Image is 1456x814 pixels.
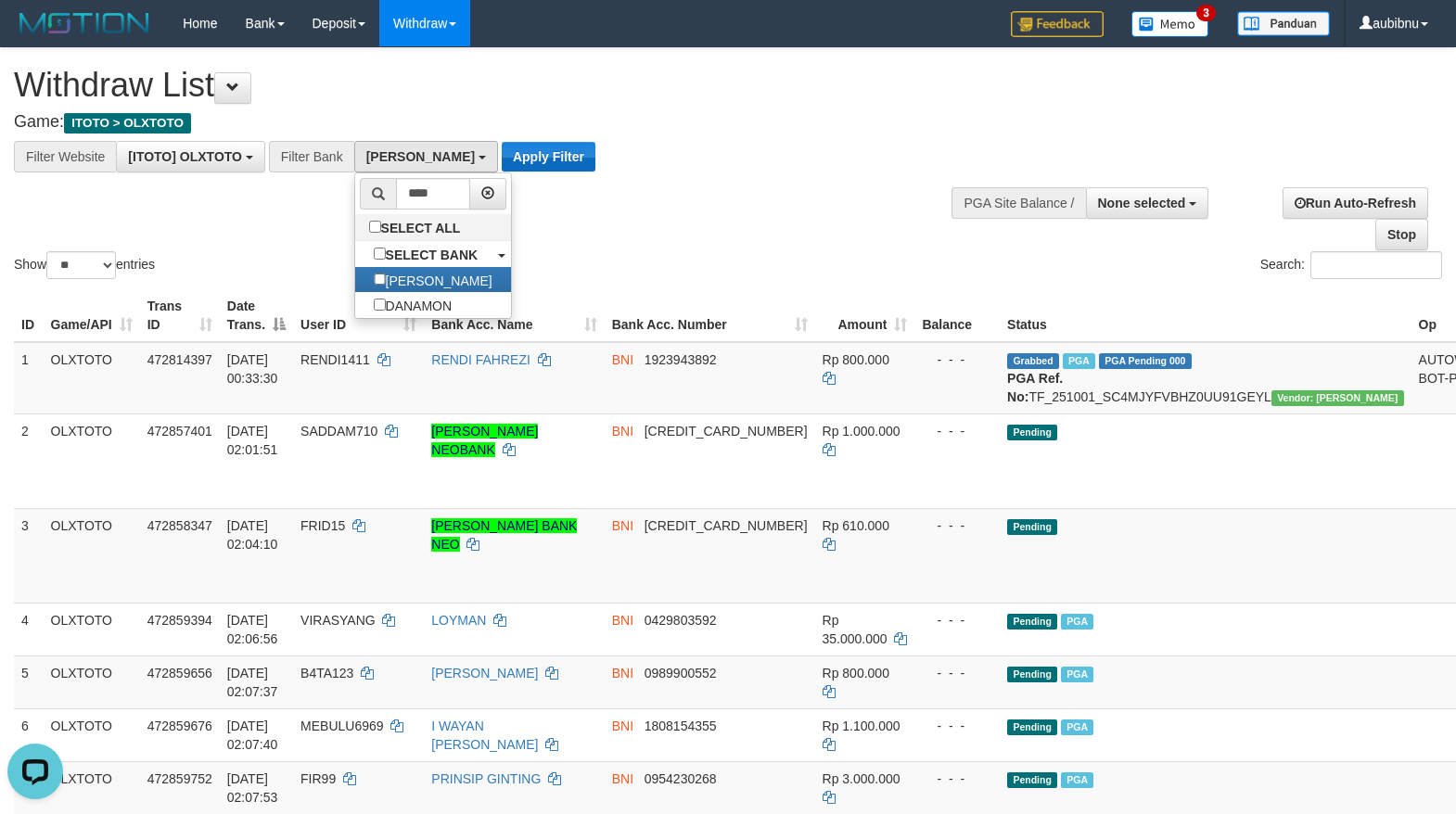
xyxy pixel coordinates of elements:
span: PGA Pending [1099,353,1192,369]
input: SELECT ALL [369,221,381,233]
span: [DATE] 02:07:37 [227,666,278,699]
div: - - - [922,350,992,369]
span: FRID15 [300,518,345,533]
span: 472857401 [147,424,212,439]
button: [ITOTO] OLXTOTO [116,141,265,172]
span: Marked by aubadesyah [1061,667,1093,682]
a: SELECT BANK [355,241,511,267]
label: Show entries [14,251,155,279]
h1: Withdraw List [14,67,952,104]
td: OLXTOTO [44,761,140,814]
div: PGA Site Balance / [952,187,1085,219]
span: Marked by aubadesyah [1061,772,1093,788]
span: BNI [612,771,633,786]
span: Pending [1007,425,1057,440]
b: SELECT BANK [386,248,479,262]
a: [PERSON_NAME] BANK NEO [431,518,577,552]
span: Marked by aubadesyah [1061,719,1093,735]
img: Feedback.jpg [1011,11,1104,37]
a: LOYMAN [431,613,486,628]
span: [DATE] 02:07:53 [227,771,278,805]
span: Vendor URL: https://secure4.1velocity.biz [1271,390,1404,406]
span: None selected [1098,196,1186,210]
label: [PERSON_NAME] [355,267,511,293]
input: SELECT BANK [374,248,386,260]
span: BNI [612,518,633,533]
td: OLXTOTO [44,342,140,414]
label: Search: [1260,251,1442,279]
span: Copy 5859457162935350 to clipboard [645,518,808,533]
span: 472859676 [147,719,212,733]
th: Status [1000,289,1411,342]
span: BNI [612,352,633,367]
button: Open LiveChat chat widget [7,7,63,63]
input: DANAMON [374,299,386,311]
td: 3 [14,508,44,603]
span: B4TA123 [300,666,353,680]
span: BNI [612,719,633,733]
span: Pending [1007,519,1057,535]
button: None selected [1086,187,1209,219]
span: [DATE] 02:06:56 [227,613,278,646]
span: 472814397 [147,352,212,367]
span: Copy 1808154355 to clipboard [645,719,717,733]
span: Rp 610.000 [823,518,889,533]
a: RENDI FAHREZI [431,352,530,367]
span: BNI [612,666,633,680]
div: - - - [922,516,992,535]
b: PGA Ref. No: [1007,371,1063,404]
a: Run Auto-Refresh [1283,187,1428,219]
span: [DATE] 02:01:51 [227,424,278,457]
span: Marked by aubadesyah [1061,614,1093,630]
div: Filter Bank [269,141,354,172]
span: Grabbed [1007,353,1059,369]
a: [PERSON_NAME] [431,666,538,680]
th: Bank Acc. Number: activate to sort column ascending [605,289,815,342]
span: MEBULU6969 [300,719,384,733]
span: Copy 1923943892 to clipboard [645,352,717,367]
div: - - - [922,664,992,682]
span: 472859752 [147,771,212,786]
span: [DATE] 02:04:10 [227,518,278,552]
div: - - - [922,611,992,630]
span: 472859656 [147,666,212,680]
span: FIR99 [300,771,336,786]
img: Button%20Memo.svg [1131,11,1209,37]
td: OLXTOTO [44,603,140,655]
span: Copy 0954230268 to clipboard [645,771,717,786]
h4: Game: [14,113,952,132]
th: Amount: activate to sort column ascending [815,289,915,342]
div: - - - [922,717,992,735]
span: Pending [1007,719,1057,735]
th: Trans ID: activate to sort column ascending [140,289,220,342]
img: panduan.png [1237,11,1330,36]
span: Rp 35.000.000 [823,613,888,646]
button: Apply Filter [502,142,595,172]
td: TF_251001_SC4MJYFVBHZ0UU91GEYL [1000,342,1411,414]
td: OLXTOTO [44,413,140,508]
span: Pending [1007,772,1057,788]
th: Date Trans.: activate to sort column descending [220,289,293,342]
td: OLXTOTO [44,655,140,708]
a: [PERSON_NAME] NEOBANK [431,424,538,457]
span: RENDI1411 [300,352,370,367]
a: PRINSIP GINTING [431,771,541,786]
span: Copy 5859459403565624 to clipboard [645,424,808,439]
th: Balance [914,289,1000,342]
td: 4 [14,603,44,655]
div: - - - [922,422,992,440]
th: Bank Acc. Name: activate to sort column ascending [424,289,604,342]
button: [PERSON_NAME] [354,141,498,172]
td: 6 [14,708,44,761]
td: 1 [14,342,44,414]
td: OLXTOTO [44,508,140,603]
input: Search: [1310,251,1442,279]
span: [DATE] 00:33:30 [227,352,278,386]
span: Marked by aubadesyah [1063,353,1095,369]
span: BNI [612,613,633,628]
span: 472859394 [147,613,212,628]
td: 5 [14,655,44,708]
span: VIRASYANG [300,613,376,628]
th: Game/API: activate to sort column ascending [44,289,140,342]
span: BNI [612,424,633,439]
